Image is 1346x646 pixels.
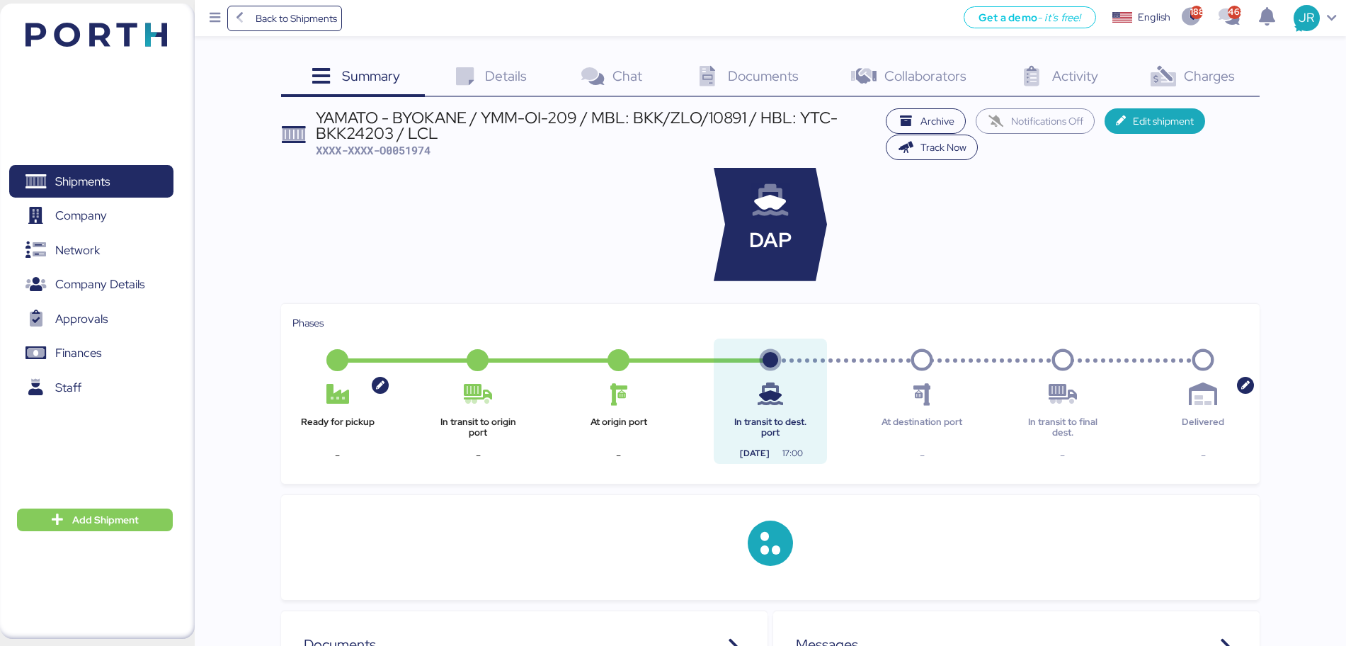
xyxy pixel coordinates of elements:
span: Collaborators [884,67,966,85]
a: Finances [9,337,173,370]
div: 17:00 [770,447,816,460]
div: - [292,447,383,464]
div: Delivered [1158,417,1248,438]
span: Approvals [55,309,108,329]
button: Add Shipment [17,509,173,531]
span: Finances [55,343,101,363]
span: Chat [612,67,642,85]
div: In transit to origin port [433,417,523,438]
div: - [574,447,664,464]
div: Phases [292,315,1248,331]
span: Activity [1052,67,1098,85]
span: Track Now [920,139,966,156]
span: Shipments [55,171,110,192]
div: Ready for pickup [292,417,383,438]
div: - [1017,447,1108,464]
div: At destination port [877,417,967,438]
button: Archive [886,108,966,134]
a: Company Details [9,268,173,301]
span: DAP [749,225,792,256]
span: Archive [920,113,954,130]
span: Summary [342,67,400,85]
span: Notifications Off [1011,113,1083,130]
span: Add Shipment [72,511,139,528]
a: Staff [9,371,173,404]
div: In transit to dest. port [725,417,816,438]
a: Network [9,234,173,266]
div: YAMATO - BYOKANE / YMM-OI-209 / MBL: BKK/ZLO/10891 / HBL: YTC-BKK24203 / LCL [316,110,879,142]
div: - [1158,447,1248,464]
button: Notifications Off [976,108,1095,134]
button: Menu [203,6,227,30]
span: Charges [1184,67,1235,85]
span: Company [55,205,107,226]
span: Documents [728,67,799,85]
span: Company Details [55,274,144,295]
button: Edit shipment [1105,108,1206,134]
a: Approvals [9,302,173,335]
a: Back to Shipments [227,6,343,31]
a: Company [9,200,173,232]
div: - [433,447,523,464]
a: Shipments [9,165,173,198]
span: Details [485,67,527,85]
span: JR [1299,8,1314,27]
div: [DATE] [725,447,784,460]
span: Edit shipment [1133,113,1194,130]
span: Network [55,240,100,261]
div: At origin port [574,417,664,438]
div: In transit to final dest. [1017,417,1108,438]
button: Track Now [886,135,979,160]
div: - [877,447,967,464]
span: Back to Shipments [256,10,337,27]
div: English [1138,10,1170,25]
span: XXXX-XXXX-O0051974 [316,143,430,157]
span: Staff [55,378,81,398]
